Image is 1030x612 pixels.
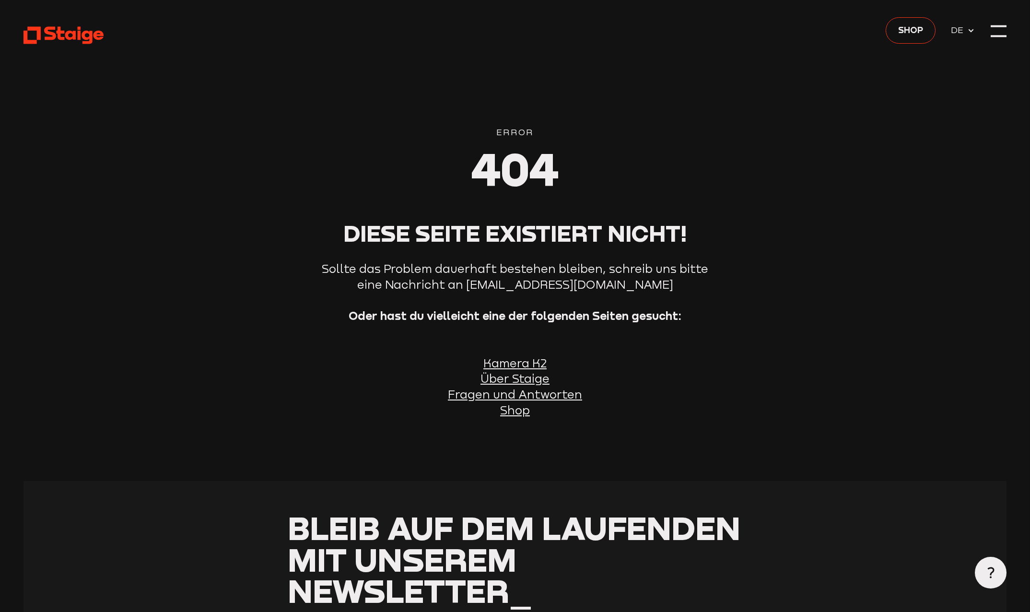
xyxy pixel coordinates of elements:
[343,219,687,247] span: Diese Seite existiert nicht!
[311,261,719,292] p: Sollte das Problem dauerhaft bestehen bleiben, schreib uns bitte eine Nachricht an [EMAIL_ADDRESS...
[483,356,547,370] a: Kamera K2
[288,508,740,578] span: Bleib auf dem Laufenden mit unserem
[448,388,582,401] a: Fragen und Antworten
[471,141,559,196] span: 404
[349,309,681,322] strong: Oder hast du vielleicht eine der folgenden Seiten gesucht:
[23,126,1007,140] div: Error
[480,372,550,385] a: Über Staige
[951,23,967,37] span: DE
[886,17,935,44] a: Shop
[898,23,923,37] span: Shop
[288,571,532,610] span: Newsletter_
[500,403,530,417] a: Shop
